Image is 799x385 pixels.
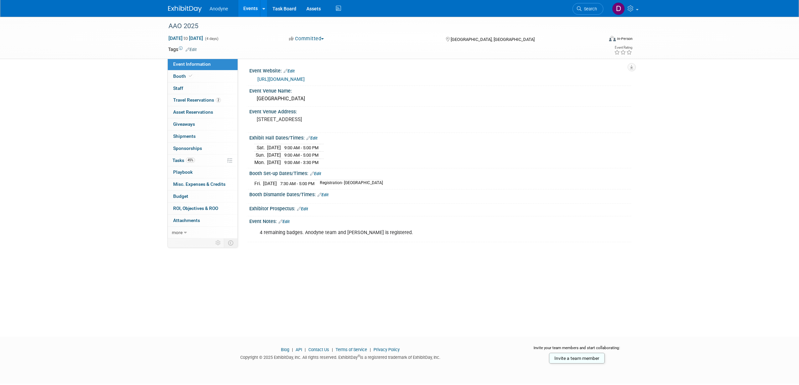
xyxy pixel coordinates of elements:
[297,207,308,211] a: Edit
[249,204,631,212] div: Exhibitor Prospectus:
[330,347,335,352] span: |
[168,106,238,118] a: Asset Reservations
[204,37,218,41] span: (4 days)
[168,6,202,12] img: ExhibitDay
[168,227,238,238] a: more
[609,36,616,41] img: Format-Inperson.png
[210,6,228,11] span: Anodyne
[267,152,281,159] td: [DATE]
[257,76,305,82] a: [URL][DOMAIN_NAME]
[310,171,321,176] a: Edit
[168,58,238,70] a: Event Information
[617,36,633,41] div: In-Person
[290,347,295,352] span: |
[172,230,183,235] span: more
[168,35,203,41] span: [DATE] [DATE]
[614,46,632,49] div: Event Rating
[168,203,238,214] a: ROI, Objectives & ROO
[549,353,605,364] a: Invite a team member
[287,35,327,42] button: Committed
[168,143,238,154] a: Sponsorships
[254,152,267,159] td: Sun.
[279,219,290,224] a: Edit
[173,109,213,115] span: Asset Reservations
[281,347,289,352] a: Blog
[254,94,626,104] div: [GEOGRAPHIC_DATA]
[173,206,218,211] span: ROI, Objectives & ROO
[523,345,631,355] div: Invite your team members and start collaborating:
[173,146,202,151] span: Sponsorships
[183,36,189,41] span: to
[267,144,281,152] td: [DATE]
[572,3,603,15] a: Search
[267,159,281,166] td: [DATE]
[257,116,401,122] pre: [STREET_ADDRESS]
[284,160,318,165] span: 9:00 AM - 3:30 PM
[168,94,238,106] a: Travel Reservations2
[216,98,221,103] span: 2
[249,133,631,142] div: Exhibit Hall Dates/Times:
[564,35,633,45] div: Event Format
[189,74,192,78] i: Booth reservation complete
[254,180,263,187] td: Fri.
[173,86,183,91] span: Staff
[173,181,226,187] span: Misc. Expenses & Credits
[186,47,197,52] a: Edit
[254,159,267,166] td: Mon.
[308,347,329,352] a: Contact Us
[249,168,631,177] div: Booth Set-up Dates/Times:
[186,158,195,163] span: 45%
[612,2,625,15] img: Dawn Jozwiak
[451,37,535,42] span: [GEOGRAPHIC_DATA], [GEOGRAPHIC_DATA]
[249,86,631,94] div: Event Venue Name:
[172,158,195,163] span: Tasks
[212,238,224,247] td: Personalize Event Tab Strip
[166,20,593,32] div: AAO 2025
[168,155,238,166] a: Tasks45%
[284,69,295,73] a: Edit
[284,145,318,150] span: 9:00 AM - 5:00 PM
[263,180,277,187] td: [DATE]
[249,107,631,115] div: Event Venue Address:
[168,46,197,53] td: Tags
[173,97,221,103] span: Travel Reservations
[336,347,367,352] a: Terms of Service
[582,6,597,11] span: Search
[317,192,329,197] a: Edit
[254,144,267,152] td: Sat.
[249,66,631,74] div: Event Website:
[173,133,196,139] span: Shipments
[168,190,238,202] a: Budget
[296,347,302,352] a: API
[173,73,194,79] span: Booth
[306,136,317,141] a: Edit
[255,226,557,239] div: 4 remaining badges. Anodyne team and [PERSON_NAME] is registered.
[284,153,318,158] span: 9:00 AM - 5:00 PM
[173,61,211,67] span: Event Information
[173,194,188,199] span: Budget
[168,353,513,361] div: Copyright © 2025 ExhibitDay, Inc. All rights reserved. ExhibitDay is a registered trademark of Ex...
[168,166,238,178] a: Playbook
[303,347,307,352] span: |
[168,82,238,94] a: Staff
[316,180,383,187] td: Registration- [GEOGRAPHIC_DATA]
[173,218,200,223] span: Attachments
[280,181,314,186] span: 7:30 AM - 5:00 PM
[168,130,238,142] a: Shipments
[368,347,372,352] span: |
[358,354,360,358] sup: ®
[249,189,631,198] div: Booth Dismantle Dates/Times:
[173,121,195,127] span: Giveaways
[373,347,400,352] a: Privacy Policy
[168,215,238,226] a: Attachments
[224,238,238,247] td: Toggle Event Tabs
[168,118,238,130] a: Giveaways
[249,216,631,225] div: Event Notes:
[168,178,238,190] a: Misc. Expenses & Credits
[168,70,238,82] a: Booth
[173,169,193,175] span: Playbook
